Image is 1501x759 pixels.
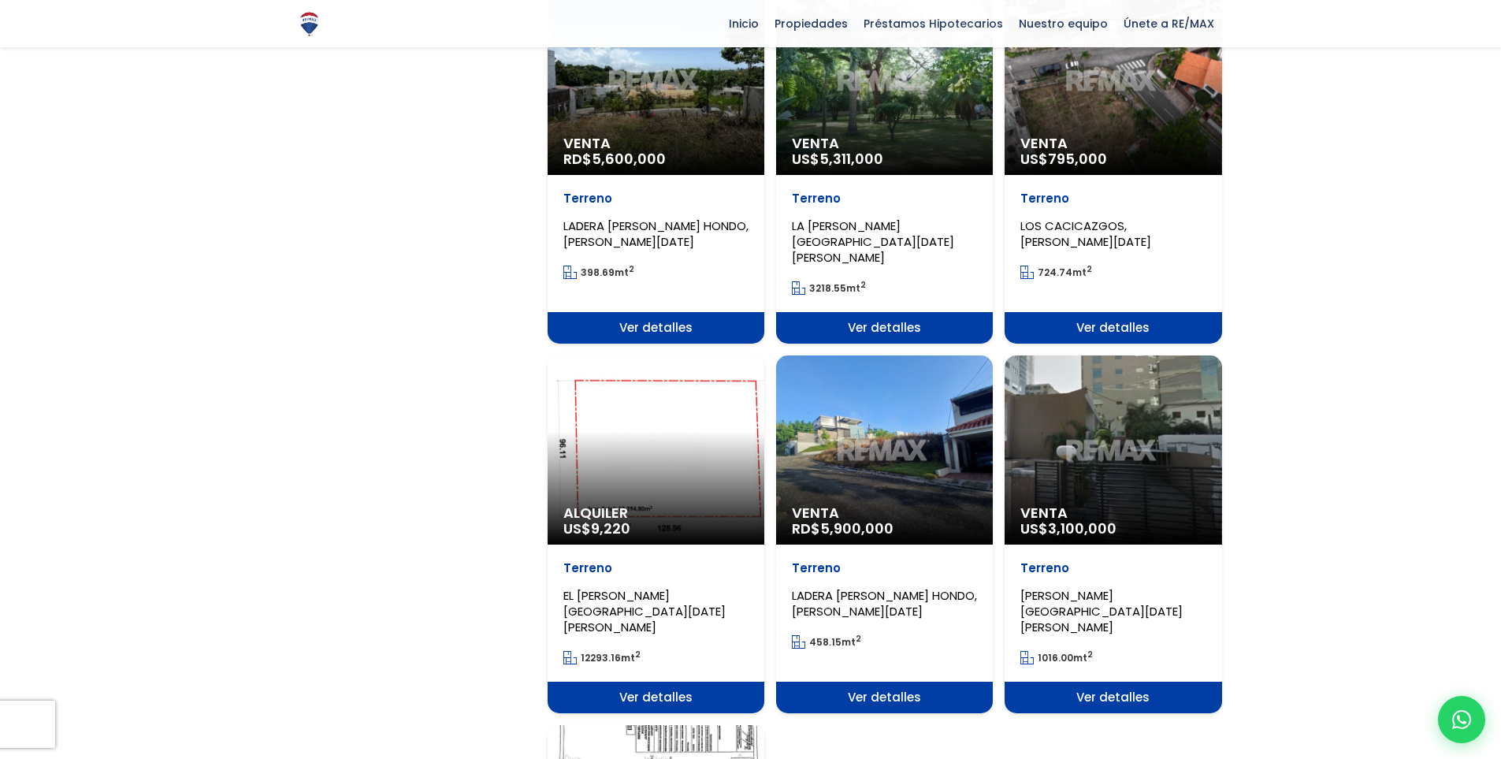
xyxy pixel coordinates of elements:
span: 5,600,000 [592,149,666,169]
span: 3218.55 [809,281,846,295]
span: EL [PERSON_NAME][GEOGRAPHIC_DATA][DATE][PERSON_NAME] [563,587,726,635]
span: 5,900,000 [820,519,894,538]
span: 795,000 [1048,149,1107,169]
span: RD$ [792,519,894,538]
span: mt [792,281,866,295]
span: Ver detalles [548,312,764,344]
span: mt [792,635,861,649]
span: Propiedades [767,12,856,35]
span: US$ [1020,519,1116,538]
img: Logo de REMAX [295,10,323,38]
sup: 2 [629,263,634,275]
span: Ver detalles [548,682,764,713]
span: Inicio [721,12,767,35]
span: mt [563,266,634,279]
span: Venta [792,136,977,151]
a: Venta RD$5,900,000 Terreno LADERA [PERSON_NAME] HONDO, [PERSON_NAME][DATE] 458.15mt2 Ver detalles [776,355,993,713]
span: [PERSON_NAME][GEOGRAPHIC_DATA][DATE][PERSON_NAME] [1020,587,1183,635]
sup: 2 [635,649,641,660]
span: Únete a RE/MAX [1116,12,1222,35]
span: US$ [792,149,883,169]
span: Nuestro equipo [1011,12,1116,35]
p: Terreno [563,191,749,206]
p: Terreno [1020,191,1206,206]
span: LA [PERSON_NAME][GEOGRAPHIC_DATA][DATE][PERSON_NAME] [792,218,954,266]
span: LADERA [PERSON_NAME] HONDO, [PERSON_NAME][DATE] [792,587,977,619]
sup: 2 [856,633,861,645]
span: mt [1020,651,1093,664]
span: US$ [1020,149,1107,169]
span: 398.69 [581,266,615,279]
span: Venta [792,505,977,521]
span: Venta [1020,505,1206,521]
p: Terreno [792,560,977,576]
span: 1016.00 [1038,651,1073,664]
sup: 2 [860,279,866,291]
span: 5,311,000 [819,149,883,169]
p: Terreno [1020,560,1206,576]
p: Terreno [792,191,977,206]
span: 12293.16 [581,651,621,664]
span: Préstamos Hipotecarios [856,12,1011,35]
span: Venta [563,136,749,151]
span: 3,100,000 [1048,519,1116,538]
span: 724.74 [1038,266,1072,279]
span: 458.15 [809,635,842,649]
span: Ver detalles [776,682,993,713]
span: Ver detalles [776,312,993,344]
span: US$ [563,519,630,538]
span: LOS CACICAZGOS, [PERSON_NAME][DATE] [1020,218,1151,250]
a: Alquiler US$9,220 Terreno EL [PERSON_NAME][GEOGRAPHIC_DATA][DATE][PERSON_NAME] 12293.16mt2 Ver de... [548,355,764,713]
span: mt [563,651,641,664]
sup: 2 [1087,649,1093,660]
span: Ver detalles [1005,682,1221,713]
span: LADERA [PERSON_NAME] HONDO, [PERSON_NAME][DATE] [563,218,749,250]
sup: 2 [1087,263,1092,275]
span: Venta [1020,136,1206,151]
span: Alquiler [563,505,749,521]
a: Venta US$3,100,000 Terreno [PERSON_NAME][GEOGRAPHIC_DATA][DATE][PERSON_NAME] 1016.00mt2 Ver detalles [1005,355,1221,713]
p: Terreno [563,560,749,576]
span: RD$ [563,149,666,169]
span: Ver detalles [1005,312,1221,344]
span: 9,220 [591,519,630,538]
span: mt [1020,266,1092,279]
